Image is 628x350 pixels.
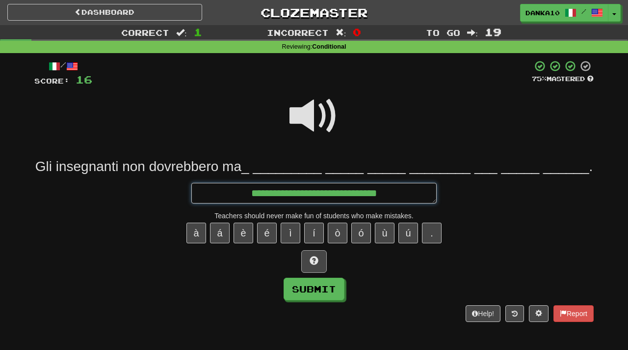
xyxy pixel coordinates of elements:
[467,29,478,37] span: :
[34,211,594,221] div: Teachers should never make fun of students who make mistakes.
[351,223,371,243] button: ó
[76,73,92,86] span: 16
[532,75,594,84] div: Mastered
[281,223,300,243] button: ì
[525,8,560,17] span: Danka10
[581,8,586,15] span: /
[186,223,206,243] button: à
[34,60,92,72] div: /
[176,29,187,37] span: :
[284,278,344,300] button: Submit
[312,43,346,50] strong: Conditional
[234,223,253,243] button: è
[257,223,277,243] button: é
[194,26,202,38] span: 1
[121,28,169,37] span: Correct
[505,305,524,322] button: Round history (alt+y)
[422,223,442,243] button: .
[532,75,547,83] span: 75 %
[7,4,202,21] a: Dashboard
[353,26,361,38] span: 0
[336,29,346,37] span: :
[210,223,230,243] button: á
[398,223,418,243] button: ú
[485,26,501,38] span: 19
[553,305,594,322] button: Report
[520,4,608,22] a: Danka10 /
[301,250,327,273] button: Hint!
[34,158,594,175] div: Gli insegnanti non dovrebbero ma_ _________ _____ _____ ________ ___ _____ ______.
[466,305,500,322] button: Help!
[375,223,394,243] button: ù
[426,28,460,37] span: To go
[217,4,412,21] a: Clozemaster
[34,77,70,85] span: Score:
[328,223,347,243] button: ò
[304,223,324,243] button: í
[267,28,329,37] span: Incorrect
